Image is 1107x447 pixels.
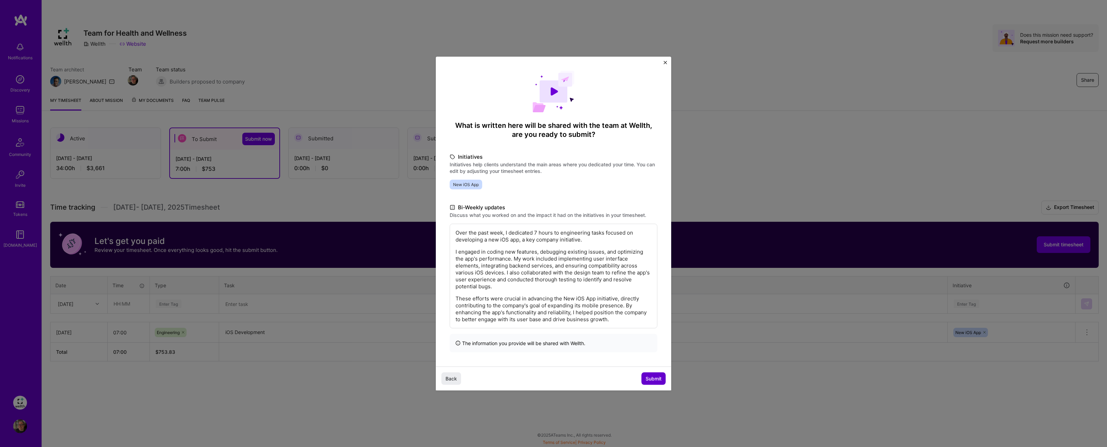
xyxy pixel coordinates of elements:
[445,375,457,382] span: Back
[450,161,657,174] label: Initiatives help clients understand the main areas where you dedicated your time. You can edit by...
[641,372,666,385] button: Submit
[450,203,455,211] i: icon DocumentBlack
[450,153,455,161] i: icon TagBlack
[450,180,482,190] span: New iOS App
[455,340,461,347] i: icon InfoBlack
[664,61,667,68] button: Close
[456,295,651,323] p: These efforts were crucial in advancing the New iOS App initiative, directly contributing to the ...
[450,153,657,161] label: Initiatives
[456,229,651,243] p: Over the past week, I dedicated 7 hours to engineering tasks focused on developing a new iOS app,...
[450,212,657,218] label: Discuss what you worked on and the impact it had on the initiatives in your timesheet.
[456,248,651,290] p: I engaged in coding new features, debugging existing issues, and optimizing the app's performance...
[450,121,657,139] h4: What is written here will be shared with the team at Wellth , are you ready to submit?
[646,375,661,382] span: Submit
[441,372,461,385] button: Back
[532,71,575,113] img: Demo day
[450,334,657,352] div: The information you provide will be shared with Wellth .
[450,203,657,212] label: Bi-Weekly updates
